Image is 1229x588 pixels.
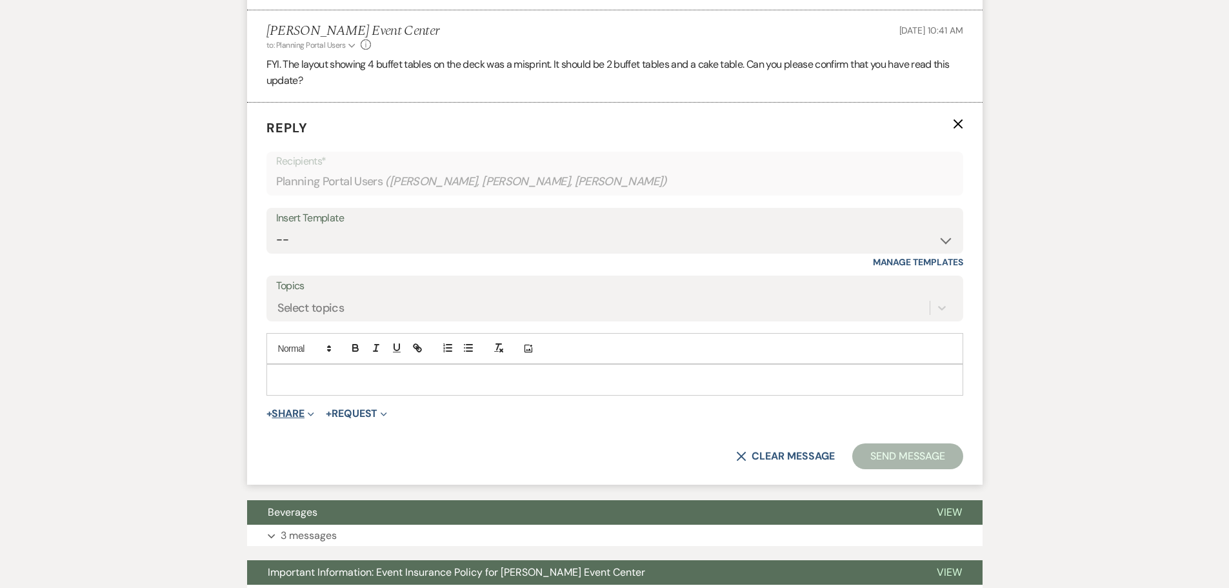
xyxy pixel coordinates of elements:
button: Beverages [247,500,916,525]
button: to: Planning Portal Users [266,39,358,51]
span: + [266,409,272,419]
button: View [916,560,983,585]
div: Insert Template [276,209,954,228]
button: Share [266,409,315,419]
span: Important Information: Event Insurance Policy for [PERSON_NAME] Event Center [268,565,645,579]
button: Send Message [852,443,963,469]
p: 3 messages [281,527,337,544]
span: to: Planning Portal Users [266,40,346,50]
span: + [326,409,332,419]
span: Beverages [268,505,317,519]
button: View [916,500,983,525]
span: View [937,505,962,519]
span: ( [PERSON_NAME], [PERSON_NAME], [PERSON_NAME] ) [385,173,667,190]
a: Manage Templates [873,256,963,268]
div: Planning Portal Users [276,169,954,194]
button: 3 messages [247,525,983,547]
span: Reply [266,119,308,136]
p: FYI. The layout showing 4 buffet tables on the deck was a misprint. It should be 2 buffet tables ... [266,56,963,89]
p: Recipients* [276,153,954,170]
button: Clear message [736,451,834,461]
span: [DATE] 10:41 AM [899,25,963,36]
div: Select topics [277,299,345,317]
label: Topics [276,277,954,296]
h5: [PERSON_NAME] Event Center [266,23,439,39]
button: Request [326,409,387,419]
button: Important Information: Event Insurance Policy for [PERSON_NAME] Event Center [247,560,916,585]
span: View [937,565,962,579]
